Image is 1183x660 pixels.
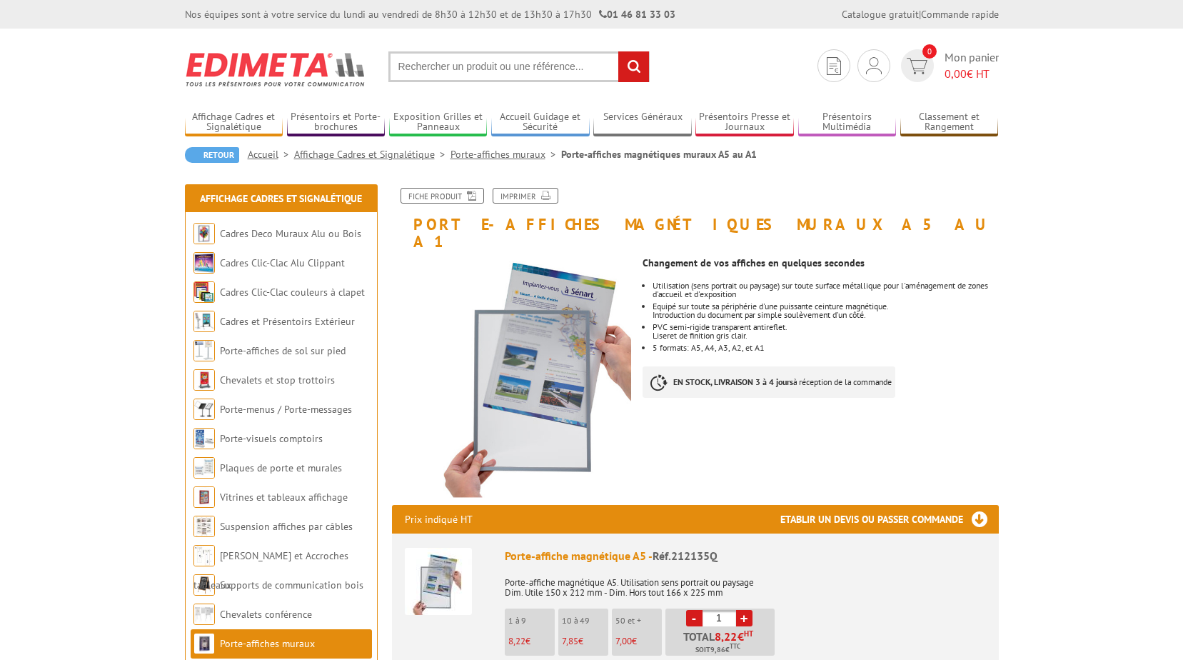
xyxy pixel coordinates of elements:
img: porte_affiches_212135q_1.jpg [392,257,633,498]
img: Edimeta [185,43,367,96]
li: PVC semi-rigide transparent antireflet. [653,323,998,340]
div: | [842,7,999,21]
span: 7,00 [615,635,632,647]
p: € [615,636,662,646]
p: 50 et + [615,616,662,626]
li: Porte-affiches magnétiques muraux A5 au A1 [561,147,757,161]
a: Présentoirs et Porte-brochures [287,111,386,134]
span: Soit € [695,644,740,656]
a: Accueil Guidage et Sécurité [491,111,590,134]
span: 0 [922,44,937,59]
strong: EN STOCK, LIVRAISON 3 à 4 jours [673,376,793,387]
img: Porte-menus / Porte-messages [193,399,215,420]
a: Cadres et Présentoirs Extérieur [220,315,355,328]
a: Catalogue gratuit [842,8,919,21]
img: devis rapide [827,57,841,75]
span: 0,00 [945,66,967,81]
img: Porte-affiches de sol sur pied [193,340,215,361]
img: Chevalets conférence [193,604,215,625]
p: € [508,636,555,646]
span: € [738,631,744,642]
strong: 01 46 81 33 03 [599,8,675,21]
img: Porte-affiche magnétique A5 [405,548,472,615]
span: Mon panier [945,49,999,82]
a: Fiche produit [401,188,484,204]
img: devis rapide [866,57,882,74]
a: Porte-affiches muraux [450,148,561,161]
a: Présentoirs Presse et Journaux [695,111,794,134]
img: Porte-affiches muraux [193,633,215,654]
div: Introduction du document par simple soulèvement d'un côté. [653,311,998,319]
a: Chevalets conférence [220,608,312,621]
p: € [562,636,608,646]
a: Affichage Cadres et Signalétique [294,148,450,161]
li: Equipé sur toute sa périphérie d'une puissante ceinture magnétique. [653,302,998,319]
a: Porte-visuels comptoirs [220,432,323,445]
a: Suspension affiches par câbles [220,520,353,533]
span: Réf.212135Q [653,549,718,563]
a: Porte-menus / Porte-messages [220,403,352,416]
span: 8,22 [508,635,525,647]
a: Cadres Clic-Clac couleurs à clapet [220,286,365,299]
a: devis rapide 0 Mon panier 0,00€ HT [897,49,999,82]
img: devis rapide [907,58,927,74]
a: Imprimer [493,188,558,204]
p: Porte-affiche magnétique A5. Utilisation sens portrait ou paysage Dim. Utile 150 x 212 mm - Dim. ... [505,568,986,598]
sup: HT [744,629,753,639]
a: Commande rapide [921,8,999,21]
a: Cadres Clic-Clac Alu Clippant [220,256,345,269]
a: Accueil [248,148,294,161]
a: - [686,610,703,626]
a: Présentoirs Multimédia [798,111,897,134]
div: Liseret de finition gris clair. [653,331,998,340]
span: 8,22 [715,631,738,642]
sup: TTC [730,642,740,650]
a: Affichage Cadres et Signalétique [200,192,362,205]
img: Chevalets et stop trottoirs [193,369,215,391]
a: Affichage Cadres et Signalétique [185,111,283,134]
a: Vitrines et tableaux affichage [220,491,348,504]
a: Chevalets et stop trottoirs [220,374,335,386]
span: 7,85 [562,635,578,647]
p: à réception de la commande [643,366,895,398]
li: Utilisation (sens portrait ou paysage) sur toute surface métallique pour l'aménagement de zones d... [653,281,998,299]
span: 9,86 [710,644,725,656]
a: Exposition Grilles et Panneaux [389,111,488,134]
img: Cadres Clic-Clac Alu Clippant [193,252,215,274]
h3: Etablir un devis ou passer commande [780,505,999,534]
a: Plaques de porte et murales [220,461,342,474]
strong: Changement de vos affiches en quelques secondes [643,256,865,269]
img: Cimaises et Accroches tableaux [193,545,215,566]
input: Rechercher un produit ou une référence... [388,51,650,82]
img: Cadres Deco Muraux Alu ou Bois [193,223,215,244]
img: Cadres Clic-Clac couleurs à clapet [193,281,215,303]
h1: Porte-affiches magnétiques muraux A5 au A1 [381,188,1010,250]
a: Porte-affiches muraux [220,637,315,650]
span: € HT [945,66,999,82]
p: Prix indiqué HT [405,505,473,534]
a: Supports de communication bois [220,579,363,591]
a: Cadres Deco Muraux Alu ou Bois [220,227,361,240]
a: Retour [185,147,239,163]
img: Cadres et Présentoirs Extérieur [193,311,215,332]
p: Total [669,631,775,656]
a: + [736,610,752,626]
a: Classement et Rangement [900,111,999,134]
a: Services Généraux [593,111,692,134]
a: [PERSON_NAME] et Accroches tableaux [193,549,348,591]
div: Porte-affiche magnétique A5 - [505,548,986,564]
a: Porte-affiches de sol sur pied [220,344,346,357]
div: Nos équipes sont à votre service du lundi au vendredi de 8h30 à 12h30 et de 13h30 à 17h30 [185,7,675,21]
p: 1 à 9 [508,616,555,626]
img: Porte-visuels comptoirs [193,428,215,449]
p: 10 à 49 [562,616,608,626]
img: Suspension affiches par câbles [193,516,215,537]
img: Plaques de porte et murales [193,457,215,479]
img: Vitrines et tableaux affichage [193,486,215,508]
li: 5 formats: A5, A4, A3, A2, et A1 [653,344,998,352]
input: rechercher [618,51,649,82]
